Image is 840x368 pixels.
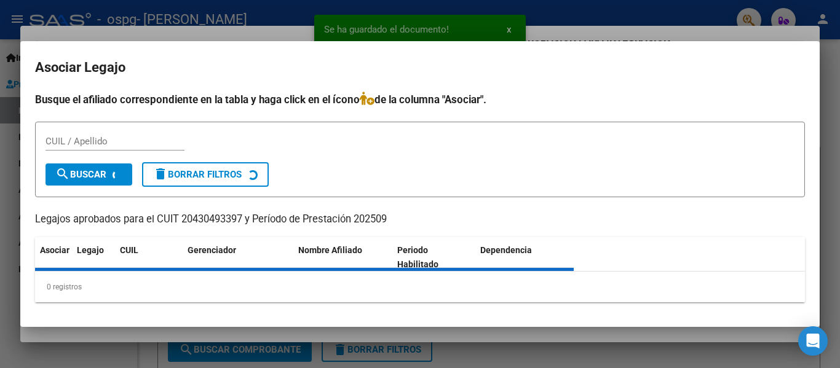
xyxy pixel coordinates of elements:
[480,245,532,255] span: Dependencia
[475,237,574,278] datatable-header-cell: Dependencia
[35,272,805,302] div: 0 registros
[115,237,183,278] datatable-header-cell: CUIL
[183,237,293,278] datatable-header-cell: Gerenciador
[293,237,392,278] datatable-header-cell: Nombre Afiliado
[55,169,106,180] span: Buscar
[35,56,805,79] h2: Asociar Legajo
[40,245,69,255] span: Asociar
[77,245,104,255] span: Legajo
[46,163,132,186] button: Buscar
[153,169,242,180] span: Borrar Filtros
[298,245,362,255] span: Nombre Afiliado
[35,237,72,278] datatable-header-cell: Asociar
[153,166,168,181] mat-icon: delete
[120,245,138,255] span: CUIL
[142,162,269,187] button: Borrar Filtros
[397,245,438,269] span: Periodo Habilitado
[188,245,236,255] span: Gerenciador
[35,212,805,227] p: Legajos aprobados para el CUIT 20430493397 y Período de Prestación 202509
[55,166,70,181] mat-icon: search
[35,92,805,108] h4: Busque el afiliado correspondiente en la tabla y haga click en el ícono de la columna "Asociar".
[798,326,828,356] div: Open Intercom Messenger
[392,237,475,278] datatable-header-cell: Periodo Habilitado
[72,237,115,278] datatable-header-cell: Legajo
